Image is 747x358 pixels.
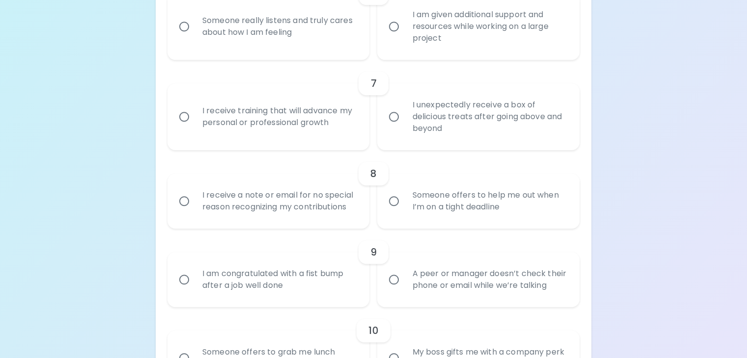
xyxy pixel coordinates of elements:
[194,3,364,50] div: Someone really listens and truly cares about how I am feeling
[194,178,364,225] div: I receive a note or email for no special reason recognizing my contributions
[370,76,376,91] h6: 7
[167,229,580,307] div: choice-group-check
[167,150,580,229] div: choice-group-check
[370,244,377,260] h6: 9
[370,166,377,181] h6: 8
[167,60,580,150] div: choice-group-check
[404,87,574,146] div: I unexpectedly receive a box of delicious treats after going above and beyond
[404,178,574,225] div: Someone offers to help me out when I’m on a tight deadline
[404,256,574,303] div: A peer or manager doesn’t check their phone or email while we’re talking
[194,93,364,140] div: I receive training that will advance my personal or professional growth
[368,323,378,338] h6: 10
[194,256,364,303] div: I am congratulated with a fist bump after a job well done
